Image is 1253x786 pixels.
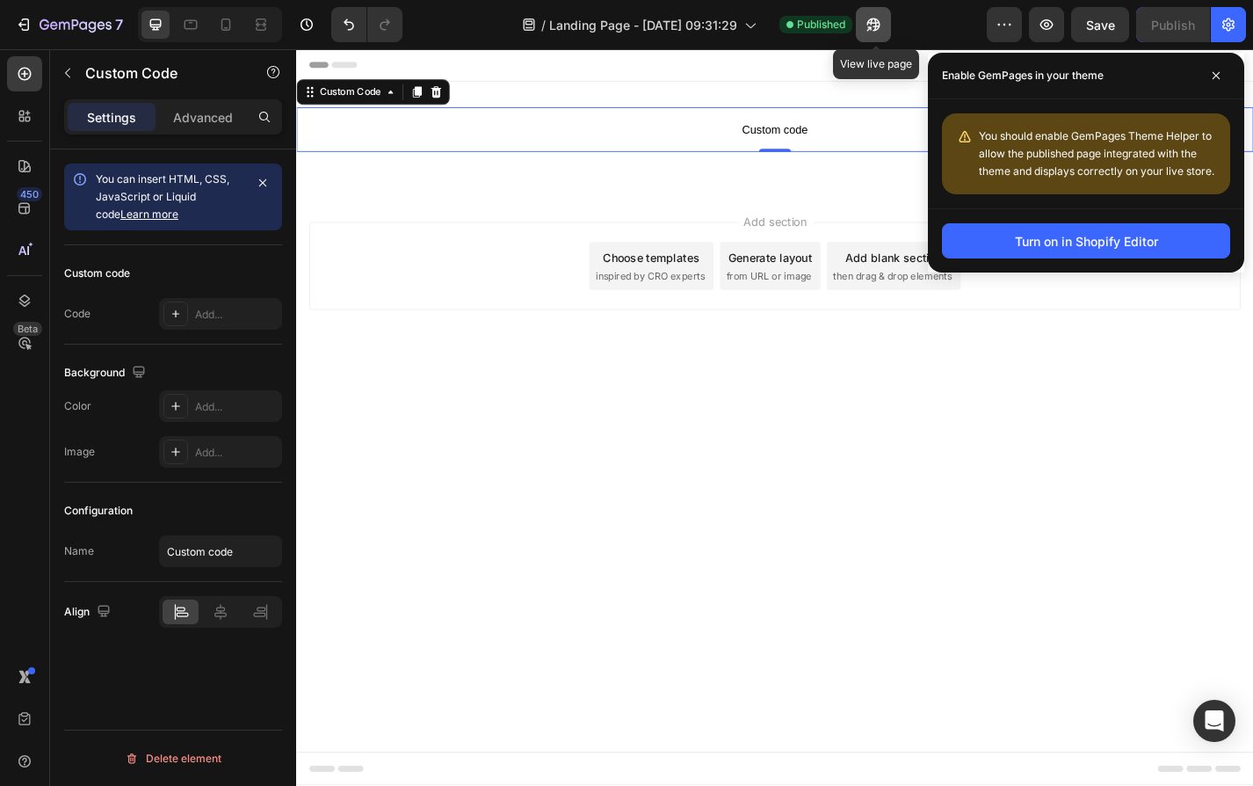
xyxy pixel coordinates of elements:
[64,600,114,624] div: Align
[115,14,123,35] p: 7
[296,49,1253,786] iframe: Design area
[476,221,569,239] div: Generate layout
[1086,18,1115,33] span: Save
[330,243,450,258] span: inspired by CRO experts
[85,62,235,84] p: Custom Code
[64,745,282,773] button: Delete element
[1015,232,1158,251] div: Turn on in Shopify Editor
[7,7,131,42] button: 7
[942,67,1104,84] p: Enable GemPages in your theme
[541,16,546,34] span: /
[64,266,130,281] div: Custom code
[87,108,136,127] p: Settings
[64,503,133,519] div: Configuration
[1136,7,1210,42] button: Publish
[195,445,278,461] div: Add...
[338,221,445,239] div: Choose templates
[1071,7,1129,42] button: Save
[942,223,1230,258] button: Turn on in Shopify Editor
[64,444,95,460] div: Image
[797,17,845,33] span: Published
[474,243,568,258] span: from URL or image
[64,361,149,385] div: Background
[13,322,42,336] div: Beta
[195,399,278,415] div: Add...
[17,187,42,201] div: 450
[591,243,722,258] span: then drag & drop elements
[1151,16,1195,34] div: Publish
[120,207,178,221] a: Learn more
[1193,700,1235,742] div: Open Intercom Messenger
[96,172,229,221] span: You can insert HTML, CSS, JavaScript or Liquid code
[549,16,737,34] span: Landing Page - [DATE] 09:31:29
[331,7,402,42] div: Undo/Redo
[486,181,569,200] span: Add section
[64,543,94,559] div: Name
[64,306,91,322] div: Code
[979,129,1214,178] span: You should enable GemPages Theme Helper to allow the published page integrated with the theme and...
[64,398,91,414] div: Color
[125,748,221,769] div: Delete element
[173,108,233,127] p: Advanced
[195,307,278,323] div: Add...
[605,221,712,239] div: Add blank section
